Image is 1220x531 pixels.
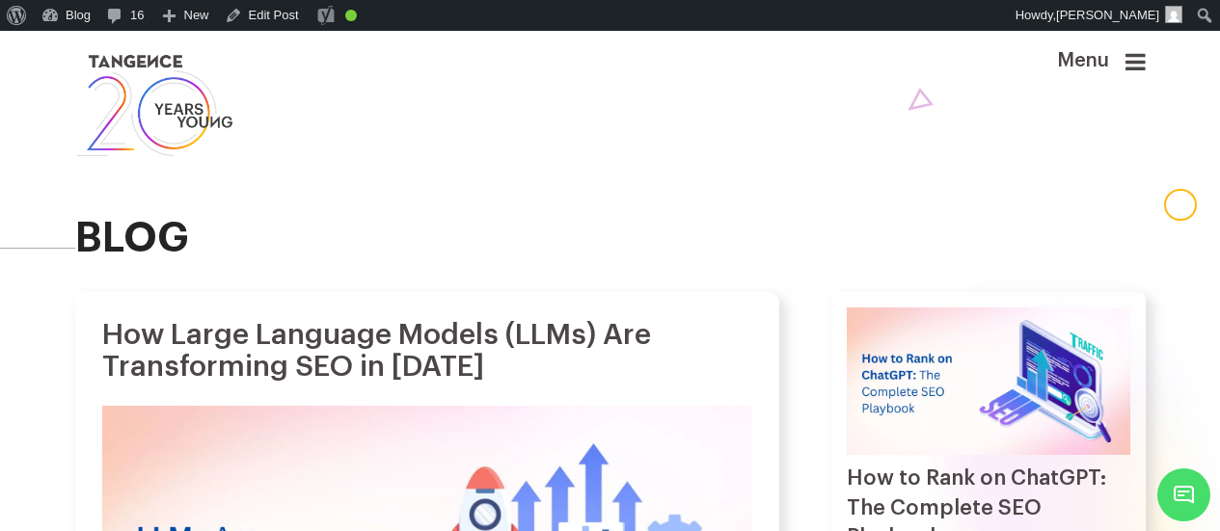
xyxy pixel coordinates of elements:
h1: How Large Language Models (LLMs) Are Transforming SEO in [DATE] [102,319,752,383]
img: How to Rank on ChatGPT: The Complete SEO Playbook [847,307,1130,455]
h2: blog [75,216,1146,260]
span: Chat Widget [1157,468,1210,521]
img: logo SVG [75,50,235,161]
